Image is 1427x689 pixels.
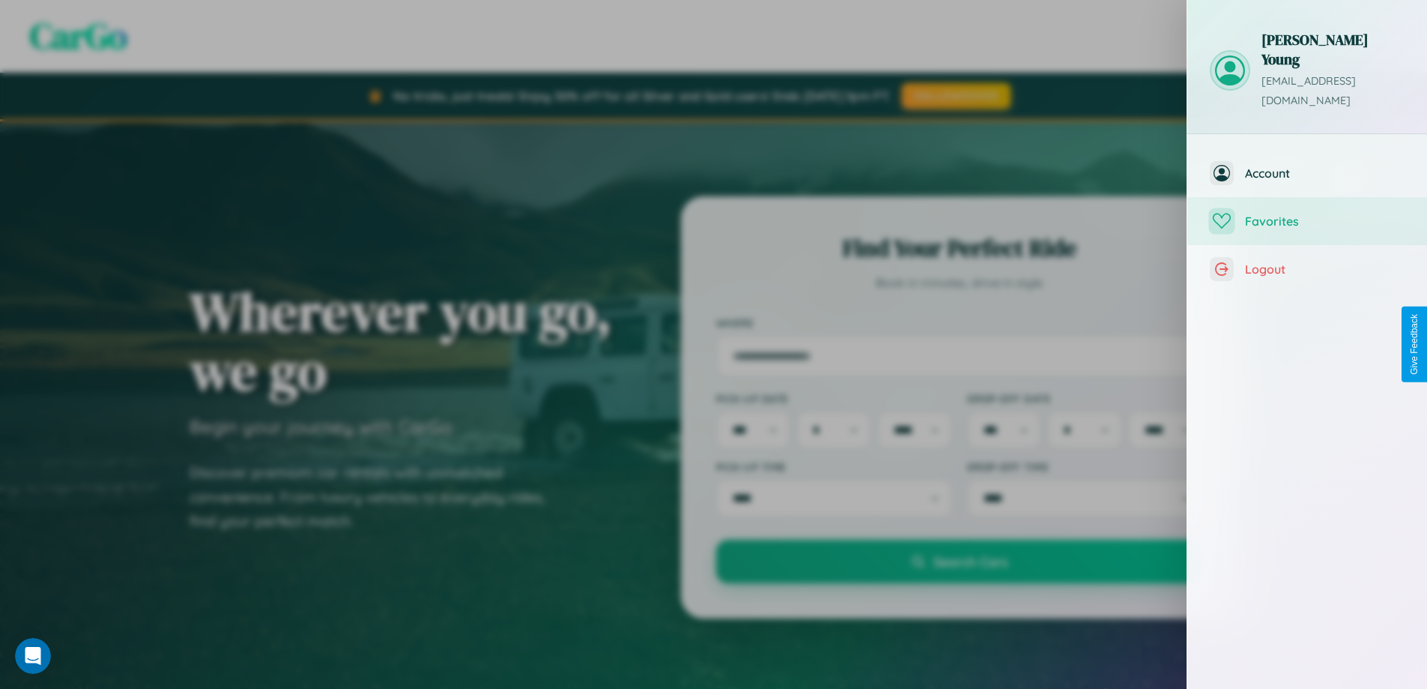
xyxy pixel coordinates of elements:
[1245,166,1405,181] span: Account
[1245,262,1405,277] span: Logout
[1187,245,1427,293] button: Logout
[1409,314,1420,375] div: Give Feedback
[1261,30,1405,69] h3: [PERSON_NAME] Young
[1261,72,1405,111] p: [EMAIL_ADDRESS][DOMAIN_NAME]
[15,638,51,674] iframe: Intercom live chat
[1187,197,1427,245] button: Favorites
[1187,149,1427,197] button: Account
[1245,214,1405,229] span: Favorites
